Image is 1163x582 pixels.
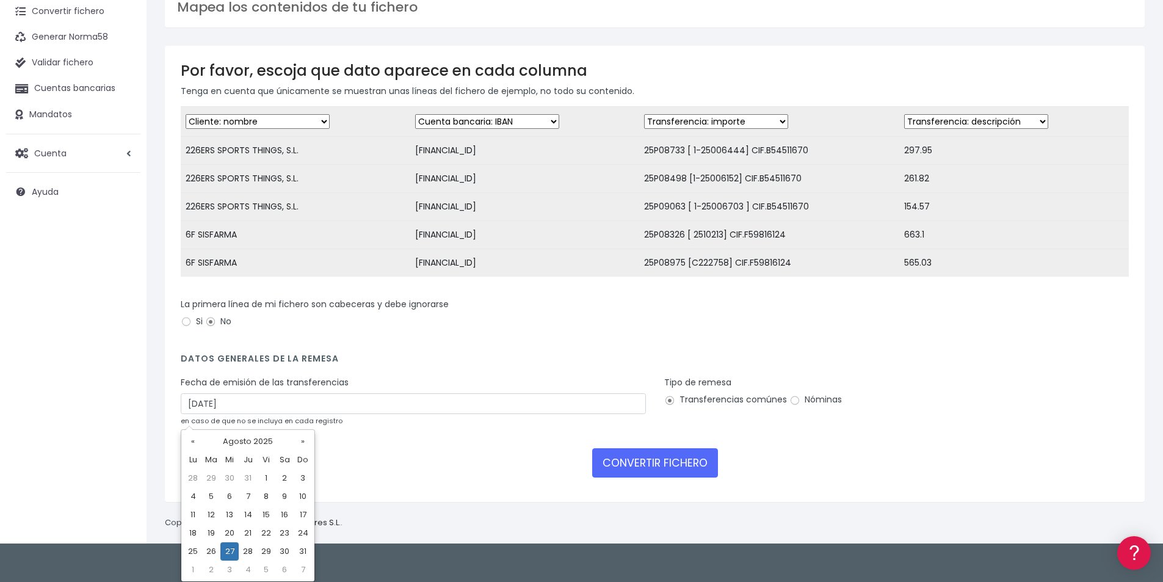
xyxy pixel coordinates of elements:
[239,487,257,506] td: 7
[12,293,232,305] div: Programadores
[220,524,239,542] td: 20
[410,249,640,277] td: [FINANCIAL_ID]
[664,376,731,389] label: Tipo de remesa
[12,211,232,230] a: Perfiles de empresas
[12,327,232,348] button: Contáctanos
[275,451,294,469] th: Sa
[899,249,1129,277] td: 565.03
[181,221,410,249] td: 6F SISFARMA
[12,85,232,96] div: Información general
[184,561,202,579] td: 1
[239,524,257,542] td: 21
[639,221,899,249] td: 25P08326 [ 2510213] CIF.F59816124
[184,506,202,524] td: 11
[220,561,239,579] td: 3
[220,542,239,561] td: 27
[184,451,202,469] th: Lu
[181,249,410,277] td: 6F SISFARMA
[168,352,235,363] a: POWERED BY ENCHANT
[202,451,220,469] th: Ma
[202,487,220,506] td: 5
[639,193,899,221] td: 25P09063 [ 1-25006703 ] CIF.B54511670
[789,393,842,406] label: Nóminas
[664,393,787,406] label: Transferencias comúnes
[257,487,275,506] td: 8
[257,451,275,469] th: Vi
[202,506,220,524] td: 12
[32,186,59,198] span: Ayuda
[220,469,239,487] td: 30
[6,140,140,166] a: Cuenta
[34,147,67,159] span: Cuenta
[294,542,312,561] td: 31
[275,524,294,542] td: 23
[12,104,232,123] a: Información general
[294,524,312,542] td: 24
[294,451,312,469] th: Do
[275,506,294,524] td: 16
[184,487,202,506] td: 4
[257,506,275,524] td: 15
[639,165,899,193] td: 25P08498 [1-25006152] CIF.B54511670
[294,432,312,451] th: »
[899,193,1129,221] td: 154.57
[202,432,294,451] th: Agosto 2025
[12,312,232,331] a: API
[239,561,257,579] td: 4
[239,451,257,469] th: Ju
[12,173,232,192] a: Problemas habituales
[410,193,640,221] td: [FINANCIAL_ID]
[257,561,275,579] td: 5
[184,469,202,487] td: 28
[6,24,140,50] a: Generar Norma58
[239,469,257,487] td: 31
[184,524,202,542] td: 18
[181,298,449,311] label: La primera línea de mi fichero son cabeceras y debe ignorarse
[12,135,232,147] div: Convertir ficheros
[181,137,410,165] td: 226ERS SPORTS THINGS, S.L.
[202,542,220,561] td: 26
[294,487,312,506] td: 10
[899,165,1129,193] td: 261.82
[165,517,342,529] p: Copyright © 2025 .
[257,469,275,487] td: 1
[639,249,899,277] td: 25P08975 [C222758] CIF.F59816124
[6,102,140,128] a: Mandatos
[6,50,140,76] a: Validar fichero
[181,62,1129,79] h3: Por favor, escoja que dato aparece en cada columna
[181,315,203,328] label: Si
[202,524,220,542] td: 19
[12,262,232,281] a: General
[184,542,202,561] td: 25
[257,524,275,542] td: 22
[6,179,140,205] a: Ayuda
[12,192,232,211] a: Videotutoriales
[202,469,220,487] td: 29
[410,165,640,193] td: [FINANCIAL_ID]
[410,221,640,249] td: [FINANCIAL_ID]
[275,561,294,579] td: 6
[202,561,220,579] td: 2
[220,451,239,469] th: Mi
[294,561,312,579] td: 7
[639,137,899,165] td: 25P08733 [ 1-25006444] CIF.B54511670
[181,84,1129,98] p: Tenga en cuenta que únicamente se muestran unas líneas del fichero de ejemplo, no todo su contenido.
[294,469,312,487] td: 3
[239,542,257,561] td: 28
[220,487,239,506] td: 6
[181,354,1129,370] h4: Datos generales de la remesa
[275,469,294,487] td: 2
[410,137,640,165] td: [FINANCIAL_ID]
[220,506,239,524] td: 13
[899,137,1129,165] td: 297.95
[181,165,410,193] td: 226ERS SPORTS THINGS, S.L.
[899,221,1129,249] td: 663.1
[239,506,257,524] td: 14
[181,376,349,389] label: Fecha de emisión de las transferencias
[181,193,410,221] td: 226ERS SPORTS THINGS, S.L.
[184,432,202,451] th: «
[294,506,312,524] td: 17
[6,76,140,101] a: Cuentas bancarias
[181,416,342,426] small: en caso de que no se incluya en cada registro
[592,448,718,478] button: CONVERTIR FICHERO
